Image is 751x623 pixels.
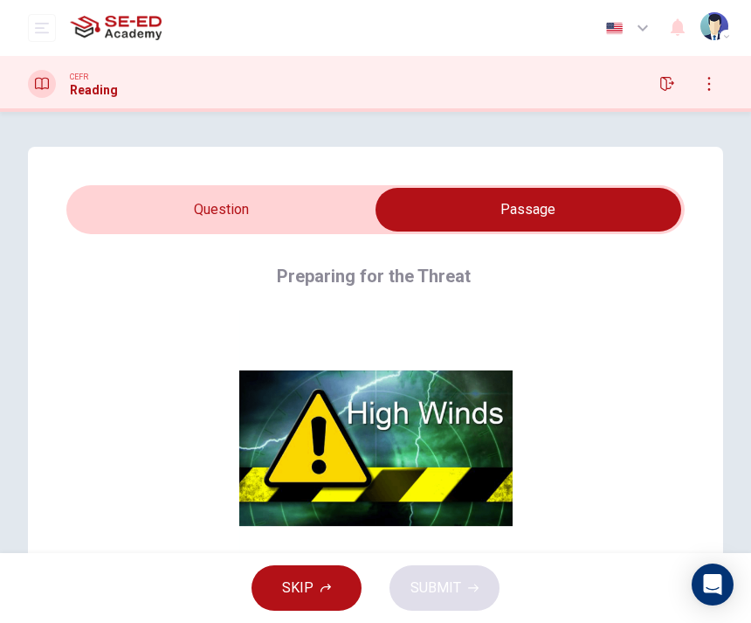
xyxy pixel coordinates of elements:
[70,10,162,45] img: SE-ED Academy logo
[692,564,734,606] div: Open Intercom Messenger
[282,576,313,600] span: SKIP
[251,565,362,611] button: SKIP
[700,12,728,40] img: Profile picture
[28,14,56,42] button: open mobile menu
[277,262,471,290] h4: Preparing for the Threat
[603,22,625,35] img: en
[70,71,88,83] span: CEFR
[70,83,118,97] h1: Reading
